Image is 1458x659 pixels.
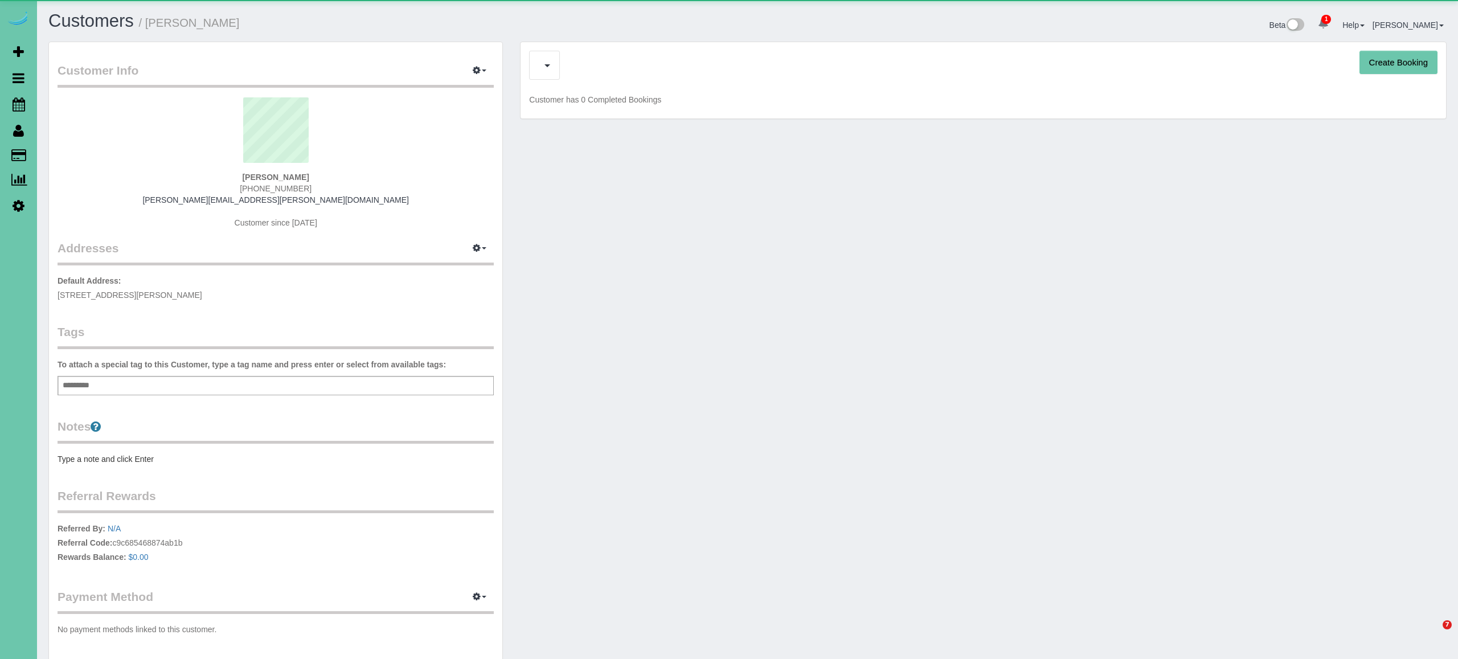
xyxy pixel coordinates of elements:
legend: Notes [58,418,494,444]
button: Create Booking [1359,51,1437,75]
strong: [PERSON_NAME] [242,173,309,182]
iframe: Intercom live chat [1419,620,1447,648]
img: New interface [1285,18,1304,33]
legend: Customer Info [58,62,494,88]
a: [PERSON_NAME][EMAIL_ADDRESS][PERSON_NAME][DOMAIN_NAME] [142,195,409,204]
small: / [PERSON_NAME] [139,17,240,29]
a: 1 [1312,11,1334,36]
label: To attach a special tag to this Customer, type a tag name and press enter or select from availabl... [58,359,446,370]
legend: Tags [58,324,494,349]
a: $0.00 [129,552,149,562]
a: [PERSON_NAME] [1373,21,1444,30]
span: [STREET_ADDRESS][PERSON_NAME] [58,290,202,300]
a: Help [1342,21,1365,30]
label: Default Address: [58,275,121,286]
label: Rewards Balance: [58,551,126,563]
legend: Payment Method [58,588,494,614]
span: Customer since [DATE] [235,218,317,227]
a: Customers [48,11,134,31]
a: N/A [108,524,121,533]
span: [PHONE_NUMBER] [240,184,312,193]
legend: Referral Rewards [58,488,494,513]
p: c9c685468874ab1b [58,523,494,566]
span: 7 [1443,620,1452,629]
span: 1 [1321,15,1331,24]
a: Beta [1269,21,1305,30]
p: Customer has 0 Completed Bookings [529,94,1437,105]
img: Automaid Logo [7,11,30,27]
label: Referred By: [58,523,105,534]
pre: Type a note and click Enter [58,453,494,465]
p: No payment methods linked to this customer. [58,624,494,635]
label: Referral Code: [58,537,112,549]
